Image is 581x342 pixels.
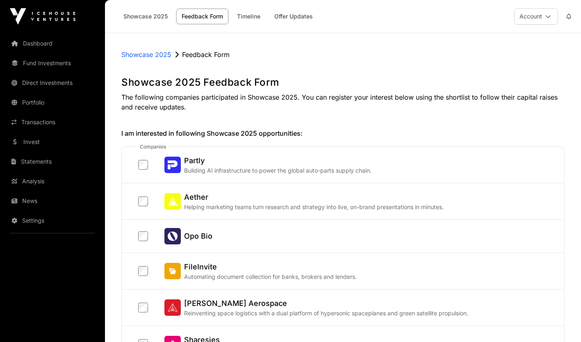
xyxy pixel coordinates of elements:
a: Invest [7,133,98,151]
input: PartlyPartlyBuilding AI infrastructure to power the global auto-parts supply chain. [138,160,148,170]
input: Dawn Aerospace[PERSON_NAME] AerospaceReinventing space logistics with a dual platform of hyperson... [138,303,148,312]
a: Settings [7,212,98,230]
a: Statements [7,153,98,171]
input: FileInviteFileInviteAutomating document collection for banks, brokers and lenders. [138,266,148,276]
input: AetherAetherHelping marketing teams turn research and strategy into live, on-brand presentations ... [138,196,148,206]
img: Partly [164,157,181,173]
img: Aether [164,193,181,210]
a: Showcase 2025 [118,9,173,24]
p: Reinventing space logistics with a dual platform of hypersonic spaceplanes and green satellite pr... [184,309,468,317]
h2: Partly [184,155,371,166]
a: Feedback Form [176,9,228,24]
h2: Opo Bio [184,230,212,242]
h2: Aether [184,192,444,203]
a: Offer Updates [269,9,318,24]
h2: [PERSON_NAME] Aerospace [184,298,468,309]
img: Icehouse Ventures Logo [10,8,75,25]
a: Portfolio [7,93,98,112]
a: Transactions [7,113,98,131]
button: Account [514,8,558,25]
h2: I am interested in following Showcase 2025 opportunities: [121,128,565,138]
a: Showcase 2025 [121,50,171,59]
h2: FileInvite [184,261,357,273]
input: Opo BioOpo Bio [138,231,148,241]
a: Timeline [232,9,266,24]
a: Direct Investments [7,74,98,92]
a: News [7,192,98,210]
p: Helping marketing teams turn research and strategy into live, on-brand presentations in minutes. [184,203,444,211]
a: Dashboard [7,34,98,52]
a: Fund Investments [7,54,98,72]
img: Dawn Aerospace [164,299,181,316]
p: Building AI infrastructure to power the global auto-parts supply chain. [184,166,371,175]
p: The following companies participated in Showcase 2025. You can register your interest below using... [121,92,565,112]
img: FileInvite [164,263,181,279]
p: Automating document collection for banks, brokers and lenders. [184,273,357,281]
p: Feedback Form [182,50,230,59]
a: Analysis [7,172,98,190]
img: Opo Bio [164,228,181,244]
h1: Showcase 2025 Feedback Form [121,76,565,89]
span: companies [138,144,168,150]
